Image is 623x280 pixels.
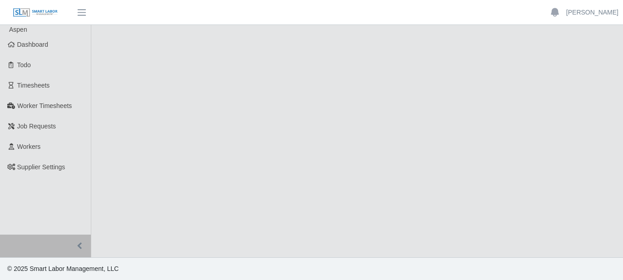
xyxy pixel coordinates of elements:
span: Job Requests [17,123,56,130]
span: Timesheets [17,82,50,89]
span: Workers [17,143,41,150]
a: [PERSON_NAME] [566,8,618,17]
span: Aspen [9,26,27,33]
span: © 2025 Smart Labor Management, LLC [7,265,119,272]
img: SLM Logo [13,8,58,18]
span: Todo [17,61,31,69]
span: Worker Timesheets [17,102,72,109]
span: Supplier Settings [17,163,65,171]
span: Dashboard [17,41,49,48]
